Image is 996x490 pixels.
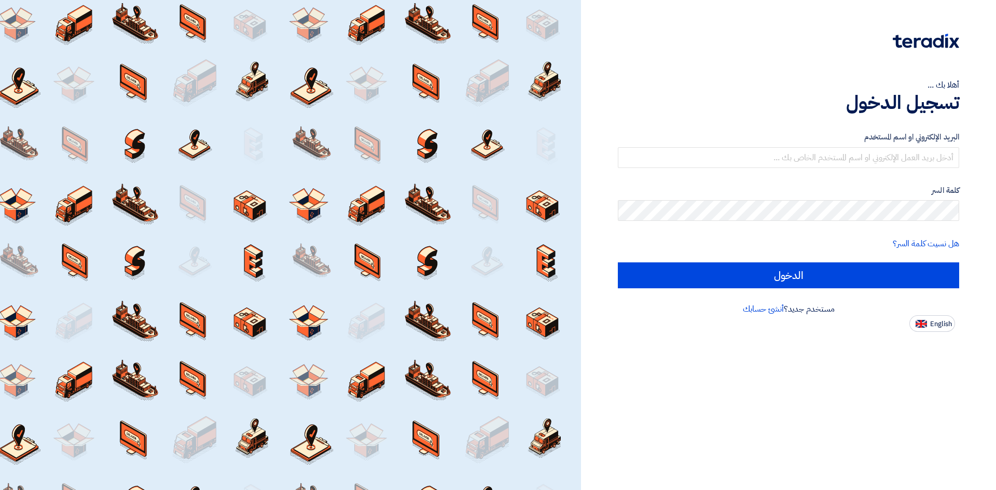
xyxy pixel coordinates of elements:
img: en-US.png [916,320,927,328]
img: Teradix logo [893,34,959,48]
input: الدخول [618,262,959,288]
label: البريد الإلكتروني او اسم المستخدم [618,131,959,143]
div: مستخدم جديد؟ [618,303,959,315]
a: أنشئ حسابك [743,303,784,315]
div: أهلا بك ... [618,79,959,91]
a: هل نسيت كلمة السر؟ [893,237,959,250]
input: أدخل بريد العمل الإلكتروني او اسم المستخدم الخاص بك ... [618,147,959,168]
h1: تسجيل الدخول [618,91,959,114]
span: English [930,320,952,328]
button: English [909,315,955,332]
label: كلمة السر [618,185,959,197]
